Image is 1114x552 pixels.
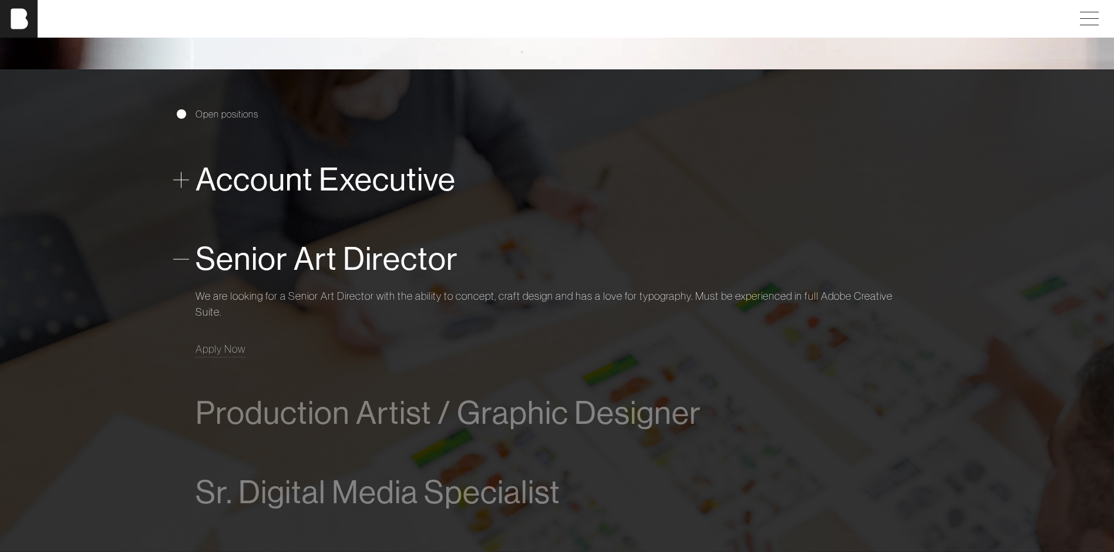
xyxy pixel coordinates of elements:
[196,395,701,431] span: Production Artist / Graphic Designer
[196,107,258,121] span: Open positions
[196,288,919,320] p: We are looking for a Senior Art Director with the ability to concept, craft design and has a love...
[196,162,456,198] span: Account Executive
[196,342,245,356] span: Apply Now
[196,241,458,277] span: Senior Art Director
[196,341,245,357] a: Apply Now
[196,474,560,510] span: Sr. Digital Media Specialist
